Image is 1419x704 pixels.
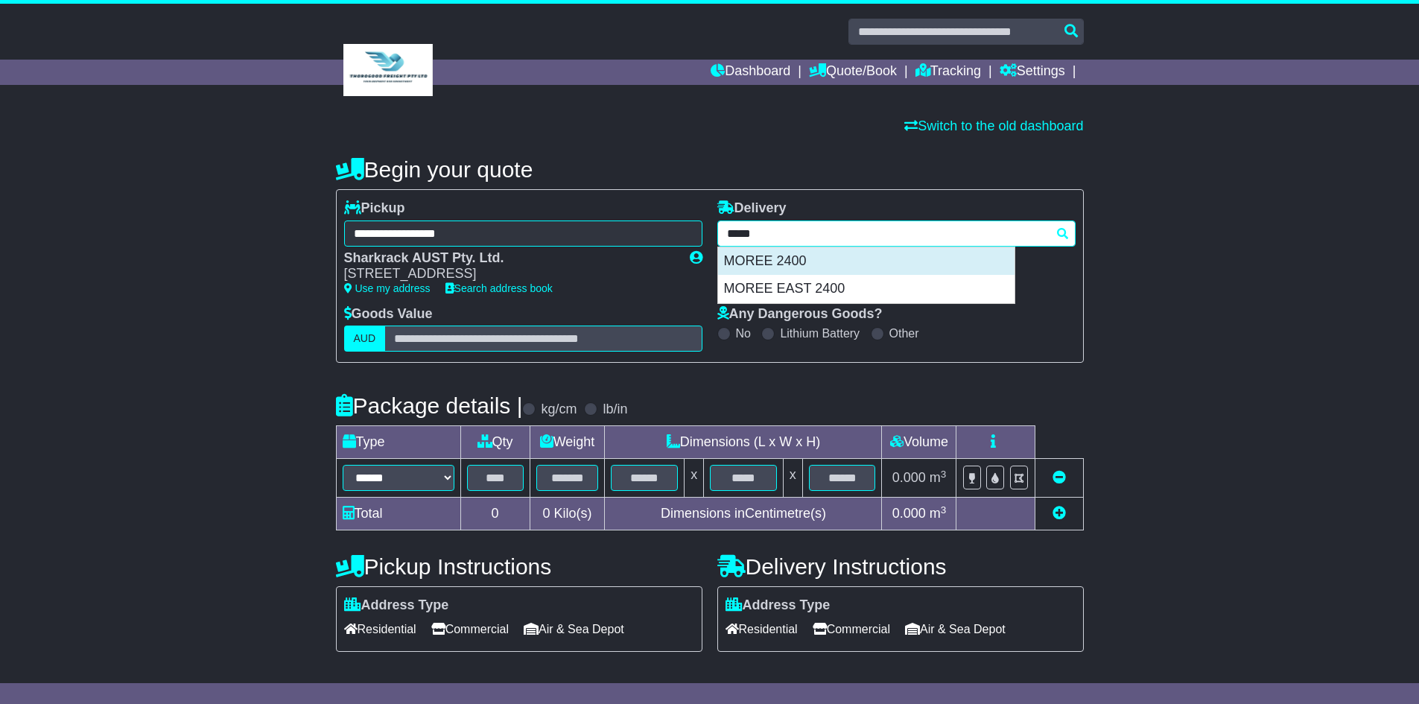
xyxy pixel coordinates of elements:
h4: Begin your quote [336,157,1084,182]
span: 0 [542,506,550,521]
h4: Delivery Instructions [717,554,1084,579]
span: m [930,470,947,485]
a: Settings [1000,60,1065,85]
span: Commercial [813,618,890,641]
td: Type [336,426,460,459]
a: Dashboard [711,60,790,85]
label: Any Dangerous Goods? [717,306,883,323]
span: Residential [726,618,798,641]
sup: 3 [941,504,947,516]
span: Air & Sea Depot [905,618,1006,641]
label: Address Type [344,597,449,614]
a: Add new item [1053,506,1066,521]
a: Search address book [445,282,553,294]
label: Lithium Battery [780,326,860,340]
div: MOREE 2400 [718,247,1015,276]
a: Remove this item [1053,470,1066,485]
td: Volume [882,426,956,459]
td: Dimensions (L x W x H) [605,426,882,459]
label: lb/in [603,402,627,418]
span: 0.000 [892,470,926,485]
label: Delivery [717,200,787,217]
span: Air & Sea Depot [524,618,624,641]
span: 0.000 [892,506,926,521]
label: AUD [344,326,386,352]
sup: 3 [941,469,947,480]
span: Residential [344,618,416,641]
label: Goods Value [344,306,433,323]
td: Kilo(s) [530,498,605,530]
div: [STREET_ADDRESS] [344,266,675,282]
label: kg/cm [541,402,577,418]
typeahead: Please provide city [717,221,1076,247]
div: MOREE EAST 2400 [718,275,1015,303]
span: Commercial [431,618,509,641]
td: x [685,459,704,498]
label: Address Type [726,597,831,614]
a: Switch to the old dashboard [904,118,1083,133]
a: Tracking [915,60,981,85]
td: Weight [530,426,605,459]
a: Use my address [344,282,431,294]
td: Dimensions in Centimetre(s) [605,498,882,530]
label: Pickup [344,200,405,217]
a: Quote/Book [809,60,897,85]
td: Qty [460,426,530,459]
div: Sharkrack AUST Pty. Ltd. [344,250,675,267]
td: 0 [460,498,530,530]
td: Total [336,498,460,530]
label: No [736,326,751,340]
td: x [783,459,802,498]
label: Other [889,326,919,340]
span: m [930,506,947,521]
h4: Pickup Instructions [336,554,702,579]
h4: Package details | [336,393,523,418]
